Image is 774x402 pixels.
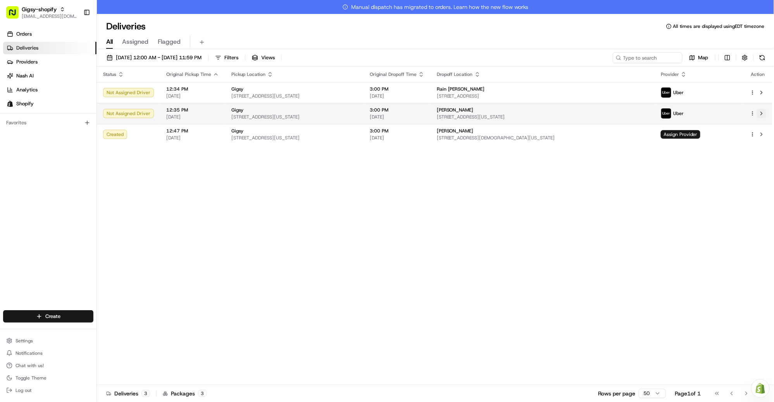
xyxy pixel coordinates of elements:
span: [STREET_ADDRESS][US_STATE] [231,135,357,141]
span: All [106,37,113,46]
button: Filters [212,52,242,63]
span: Gigsy [231,128,243,134]
div: Packages [163,390,207,397]
button: [DATE] 12:00 AM - [DATE] 11:59 PM [103,52,205,63]
span: Create [45,313,60,320]
button: Views [248,52,278,63]
a: Orders [3,28,97,40]
span: Orders [16,31,32,38]
span: 3:00 PM [370,128,424,134]
a: 💻API Documentation [62,149,128,163]
img: Sarah Lucier [8,112,20,125]
span: Pickup Location [231,71,265,77]
span: Notifications [16,350,43,356]
span: [STREET_ADDRESS][US_STATE] [437,114,648,120]
button: Gigsy-shopify [22,5,57,13]
span: Providers [16,58,38,65]
span: Flagged [158,37,181,46]
span: [DATE] [370,93,424,99]
span: Rain [PERSON_NAME] [437,86,485,92]
a: Nash AI [3,70,97,82]
span: Dropoff Location [437,71,473,77]
span: Gigsy [231,86,243,92]
span: Log out [16,387,31,393]
button: Start new chat [132,76,141,85]
span: [DATE] [370,114,424,120]
span: [DATE] [166,135,219,141]
span: Shopify [16,100,34,107]
span: [STREET_ADDRESS] [437,93,648,99]
button: See all [120,99,141,108]
span: Manual dispatch has migrated to orders. Learn how the new flow works [343,3,528,11]
a: Analytics [3,84,97,96]
div: 3 [198,390,207,397]
span: [PERSON_NAME] [437,107,474,113]
span: Nash AI [16,72,34,79]
input: Clear [20,50,128,58]
img: uber-new-logo.jpeg [661,88,671,98]
img: 1736555255976-a54dd68f-1ca7-489b-9aae-adbdc363a1c4 [8,74,22,88]
span: Filters [224,54,238,61]
span: Original Dropoff Time [370,71,417,77]
div: Start new chat [35,74,127,81]
span: [DATE] [166,114,219,120]
span: • [64,120,67,126]
button: Refresh [757,52,768,63]
span: All times are displayed using EDT timezone [673,23,765,29]
div: We're available if you need us! [35,81,107,88]
div: Favorites [3,117,93,129]
span: Pylon [77,171,94,177]
span: 12:47 PM [166,128,219,134]
span: Deliveries [16,45,38,52]
span: Map [698,54,708,61]
button: Notifications [3,348,93,359]
span: Settings [16,338,33,344]
button: Log out [3,385,93,396]
a: 📗Knowledge Base [5,149,62,163]
button: Create [3,310,93,323]
span: Original Pickup Time [166,71,211,77]
button: Gigsy-shopify[EMAIL_ADDRESS][DOMAIN_NAME] [3,3,80,22]
button: Chat with us! [3,360,93,371]
span: Gigsy [231,107,243,113]
button: Map [686,52,712,63]
p: Welcome 👋 [8,31,141,43]
span: Uber [673,89,684,96]
span: 3:00 PM [370,107,424,113]
span: Views [261,54,275,61]
span: API Documentation [73,152,124,160]
div: 💻 [66,153,72,159]
a: Deliveries [3,42,97,54]
a: Powered byPylon [55,170,94,177]
span: 12:35 PM [166,107,219,113]
span: [DATE] [69,120,84,126]
div: 📗 [8,153,14,159]
span: Knowledge Base [16,152,59,160]
a: Providers [3,56,97,68]
span: [DATE] [166,93,219,99]
span: Provider [661,71,679,77]
div: Past conversations [8,100,50,107]
div: Page 1 of 1 [675,390,701,397]
img: 9188753566659_6852d8bf1fb38e338040_72.png [16,74,30,88]
span: [PERSON_NAME] [437,128,474,134]
input: Type to search [613,52,683,63]
span: Chat with us! [16,362,44,369]
span: Toggle Theme [16,375,47,381]
span: Uber [673,110,684,117]
img: Shopify logo [7,101,13,107]
span: [DATE] 12:00 AM - [DATE] 11:59 PM [116,54,202,61]
div: 3 [141,390,150,397]
button: Settings [3,335,93,346]
span: Analytics [16,86,38,93]
a: Shopify [3,98,97,110]
span: 12:34 PM [166,86,219,92]
div: Deliveries [106,390,150,397]
span: Assigned [122,37,148,46]
button: [EMAIL_ADDRESS][DOMAIN_NAME] [22,13,77,19]
p: Rows per page [598,390,636,397]
span: Assign Provider [661,130,700,139]
span: 3:00 PM [370,86,424,92]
